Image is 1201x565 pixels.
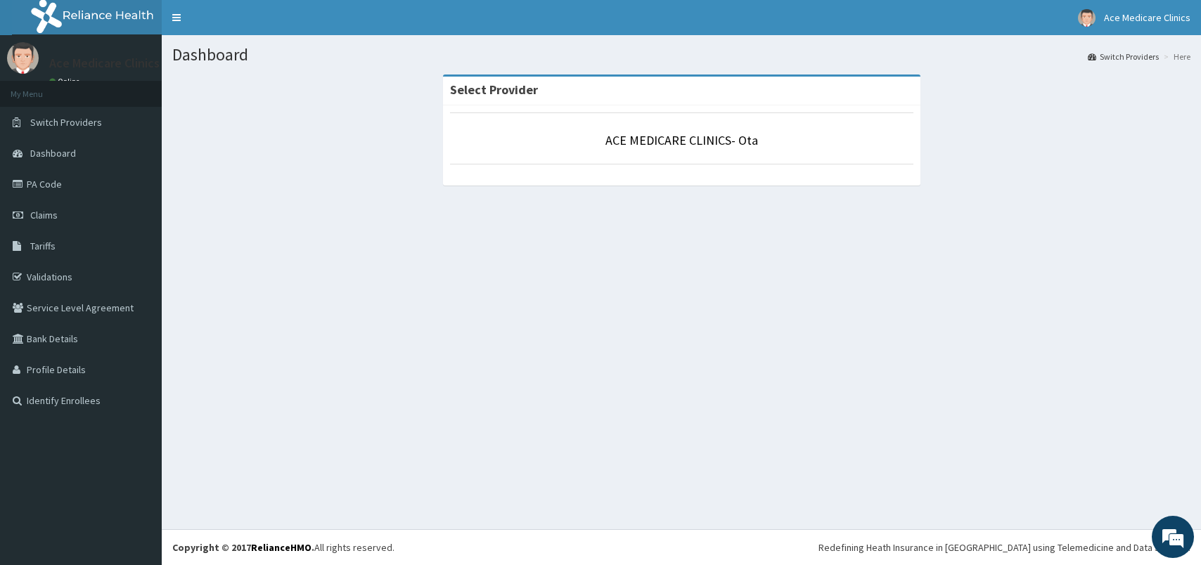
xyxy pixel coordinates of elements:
[1104,11,1190,24] span: Ace Medicare Clinics
[30,147,76,160] span: Dashboard
[172,46,1190,64] h1: Dashboard
[605,132,758,148] a: ACE MEDICARE CLINICS- Ota
[30,240,56,252] span: Tariffs
[30,116,102,129] span: Switch Providers
[1088,51,1159,63] a: Switch Providers
[450,82,538,98] strong: Select Provider
[172,541,314,554] strong: Copyright © 2017 .
[30,209,58,221] span: Claims
[7,42,39,74] img: User Image
[49,77,83,86] a: Online
[818,540,1190,554] div: Redefining Heath Insurance in [GEOGRAPHIC_DATA] using Telemedicine and Data Science!
[49,57,160,70] p: Ace Medicare Clinics
[162,529,1201,565] footer: All rights reserved.
[251,541,312,554] a: RelianceHMO
[1078,9,1096,27] img: User Image
[1160,51,1190,63] li: Here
